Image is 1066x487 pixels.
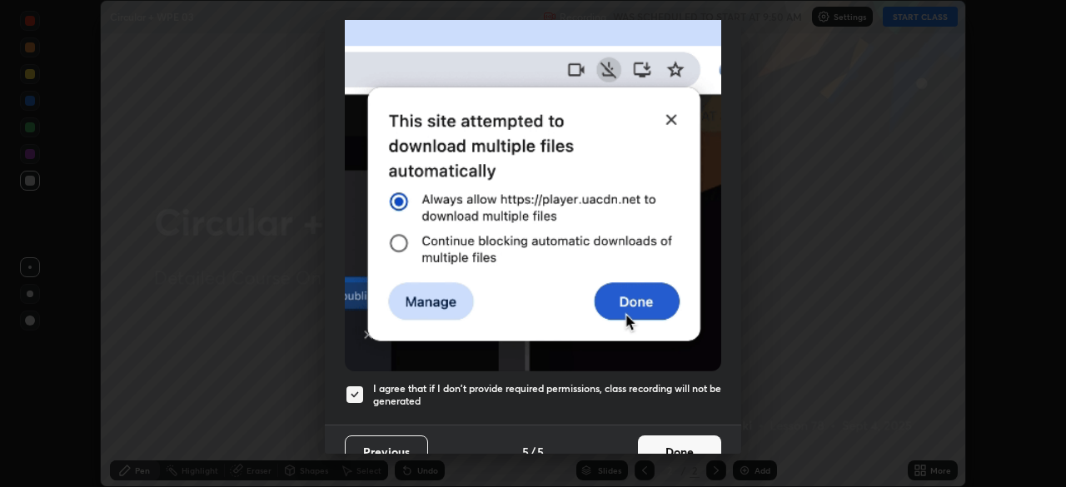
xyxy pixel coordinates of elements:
[537,443,544,460] h4: 5
[522,443,529,460] h4: 5
[531,443,535,460] h4: /
[345,435,428,469] button: Previous
[373,382,721,408] h5: I agree that if I don't provide required permissions, class recording will not be generated
[638,435,721,469] button: Done
[345,7,721,371] img: downloads-permission-blocked.gif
